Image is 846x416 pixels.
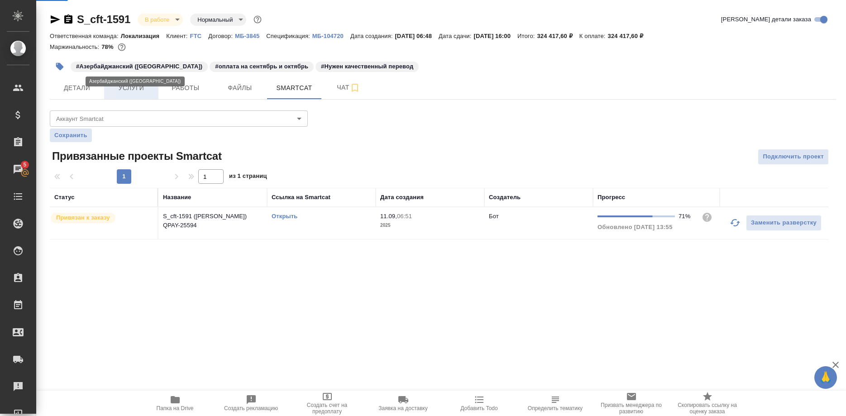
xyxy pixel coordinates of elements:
[321,62,413,71] p: #Нужен качественный перевод
[166,33,190,39] p: Клиент:
[272,193,330,202] div: Ссылка на Smartcat
[235,33,266,39] p: МБ-3845
[751,218,817,228] span: Заменить разверстку
[121,33,167,39] p: Локализация
[116,41,128,53] button: 60590.34 RUB;
[380,221,480,230] p: 2025
[312,33,350,39] p: МБ-104720
[579,33,608,39] p: К оплате:
[50,129,92,142] button: Сохранить
[218,82,262,94] span: Файлы
[50,110,308,127] div: ​
[489,213,499,220] p: Бот
[312,32,350,39] a: МБ-104720
[63,14,74,25] button: Скопировать ссылку
[138,14,183,26] div: В работе
[215,62,308,71] p: #оплата на сентябрь и октябрь
[721,15,811,24] span: [PERSON_NAME] детали заказа
[397,213,412,220] p: 06:51
[537,33,579,39] p: 324 417,60 ₽
[164,82,207,94] span: Работы
[818,368,833,387] span: 🙏
[190,33,209,39] p: FTC
[54,131,87,140] span: Сохранить
[814,366,837,389] button: 🙏
[50,43,101,50] p: Маржинальность:
[76,62,202,71] p: #Азербайджанский ([GEOGRAPHIC_DATA])
[54,193,75,202] div: Статус
[190,14,246,26] div: В работе
[163,212,263,230] p: S_cft-1591 ([PERSON_NAME]) QPAY-25594
[489,193,521,202] div: Создатель
[758,149,829,165] button: Подключить проект
[724,212,746,234] button: Обновить прогресс
[55,82,99,94] span: Детали
[349,82,360,93] svg: Подписаться
[608,33,650,39] p: 324 417,60 ₽
[110,82,153,94] span: Услуги
[327,82,370,93] span: Чат
[195,16,235,24] button: Нормальный
[746,215,822,231] button: Заменить разверстку
[50,14,61,25] button: Скопировать ссылку для ЯМессенджера
[77,13,130,25] a: S_cft-1591
[380,193,424,202] div: Дата создания
[597,224,673,230] span: Обновлено [DATE] 13:55
[50,33,121,39] p: Ответственная команда:
[763,152,824,162] span: Подключить проект
[18,160,32,169] span: 5
[266,33,312,39] p: Спецификация:
[315,62,420,70] span: Нужен качественный перевод
[380,213,397,220] p: 11.09,
[235,32,266,39] a: МБ-3845
[597,193,625,202] div: Прогресс
[208,33,235,39] p: Договор:
[679,212,694,221] div: 71%
[142,16,172,24] button: В работе
[56,213,110,222] p: Привязан к заказу
[229,171,267,184] span: из 1 страниц
[439,33,473,39] p: Дата сдачи:
[395,33,439,39] p: [DATE] 06:48
[190,32,209,39] a: FTC
[101,43,115,50] p: 78%
[163,193,191,202] div: Название
[50,149,222,163] span: Привязанные проекты Smartcat
[272,82,316,94] span: Smartcat
[350,33,395,39] p: Дата создания:
[2,158,34,181] a: 5
[517,33,537,39] p: Итого:
[50,57,70,77] button: Добавить тэг
[252,14,263,25] button: Доп статусы указывают на важность/срочность заказа
[473,33,517,39] p: [DATE] 16:00
[272,213,297,220] a: Открыть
